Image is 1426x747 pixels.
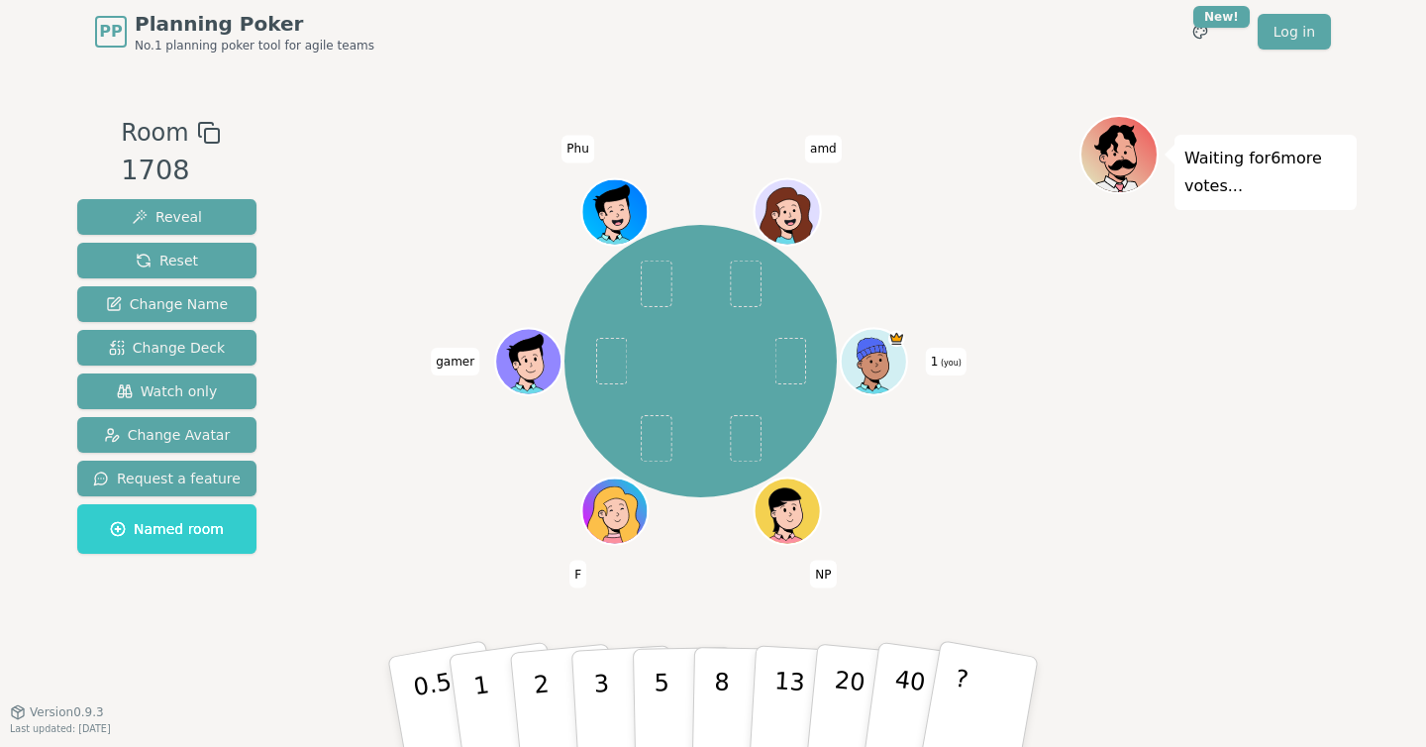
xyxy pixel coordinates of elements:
span: Reset [136,251,198,270]
span: Click to change your name [561,135,593,162]
span: Last updated: [DATE] [10,723,111,734]
span: (you) [938,359,962,368]
span: No.1 planning poker tool for agile teams [135,38,374,53]
button: Reveal [77,199,256,235]
button: New! [1182,14,1218,50]
button: Change Avatar [77,417,256,453]
span: Change Avatar [104,425,231,445]
button: Request a feature [77,461,256,496]
span: Planning Poker [135,10,374,38]
span: Version 0.9.3 [30,704,104,720]
span: Request a feature [93,469,241,488]
button: Named room [77,504,256,554]
div: New! [1193,6,1250,28]
a: PPPlanning PokerNo.1 planning poker tool for agile teams [95,10,374,53]
div: 1708 [121,151,220,191]
button: Change Deck [77,330,256,366]
button: Reset [77,243,256,278]
a: Log in [1258,14,1331,50]
span: Click to change your name [431,348,479,375]
span: Click to change your name [926,348,967,375]
span: 1 is the host [888,330,905,347]
span: Click to change your name [805,135,842,162]
span: Room [121,115,188,151]
span: Click to change your name [569,560,586,587]
button: Click to change your avatar [842,330,904,392]
span: Change Name [106,294,228,314]
span: Watch only [117,381,218,401]
button: Change Name [77,286,256,322]
span: Click to change your name [810,560,836,587]
span: Change Deck [109,338,225,358]
button: Version0.9.3 [10,704,104,720]
p: Waiting for 6 more votes... [1184,145,1347,200]
span: Named room [110,519,224,539]
button: Watch only [77,373,256,409]
span: PP [99,20,122,44]
span: Reveal [132,207,202,227]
